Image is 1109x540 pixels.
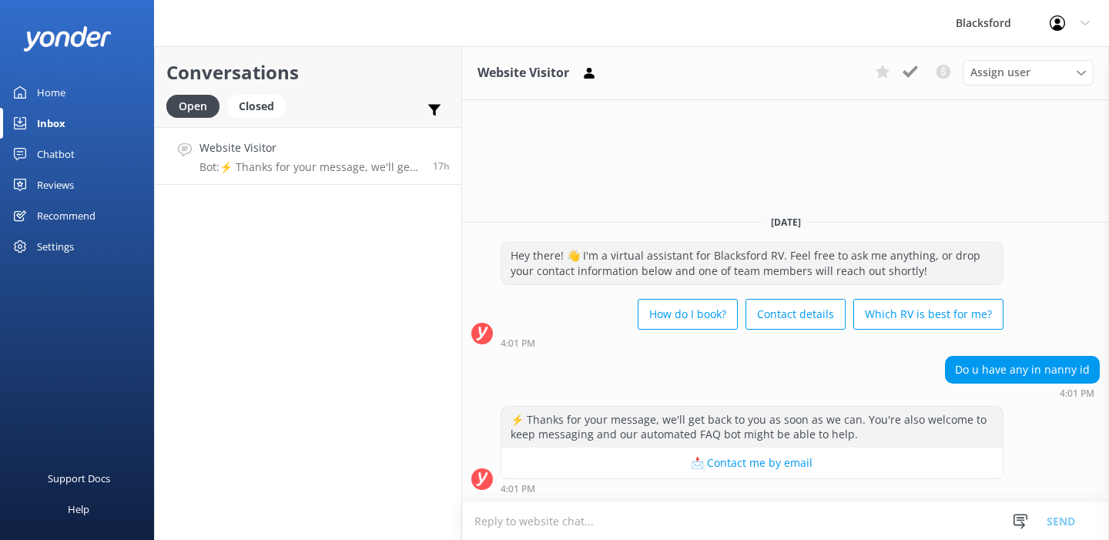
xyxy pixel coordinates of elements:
strong: 4:01 PM [501,339,535,348]
button: Contact details [745,299,846,330]
img: yonder-white-logo.png [23,26,112,52]
div: Home [37,77,65,108]
strong: 4:01 PM [1060,389,1094,398]
div: Inbox [37,108,65,139]
div: ⚡ Thanks for your message, we'll get back to you as soon as we can. You're also welcome to keep m... [501,407,1003,448]
div: Recommend [37,200,95,231]
div: Reviews [37,169,74,200]
div: Support Docs [48,463,110,494]
button: How do I book? [638,299,738,330]
div: Sep 19 2025 04:01pm (UTC -06:00) America/Chihuahua [501,483,1003,494]
h3: Website Visitor [477,63,569,83]
strong: 4:01 PM [501,485,535,494]
button: Which RV is best for me? [853,299,1003,330]
h2: Conversations [166,58,450,87]
div: Closed [227,95,286,118]
button: 📩 Contact me by email [501,448,1003,478]
div: Hey there! 👋 I'm a virtual assistant for Blacksford RV. Feel free to ask me anything, or drop you... [501,243,1003,283]
div: Sep 19 2025 04:01pm (UTC -06:00) America/Chihuahua [501,337,1003,348]
span: Sep 19 2025 04:01pm (UTC -06:00) America/Chihuahua [433,159,450,173]
a: Closed [227,97,293,114]
div: Do u have any in nanny id [946,357,1099,383]
div: Help [68,494,89,525]
div: Sep 19 2025 04:01pm (UTC -06:00) America/Chihuahua [945,387,1100,398]
div: Assign User [963,60,1094,85]
a: Website VisitorBot:⚡ Thanks for your message, we'll get back to you as soon as we can. You're als... [155,127,461,185]
span: [DATE] [762,216,810,229]
div: Open [166,95,219,118]
div: Chatbot [37,139,75,169]
h4: Website Visitor [199,139,421,156]
div: Settings [37,231,74,262]
p: Bot: ⚡ Thanks for your message, we'll get back to you as soon as we can. You're also welcome to k... [199,160,421,174]
span: Assign user [970,64,1030,81]
a: Open [166,97,227,114]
